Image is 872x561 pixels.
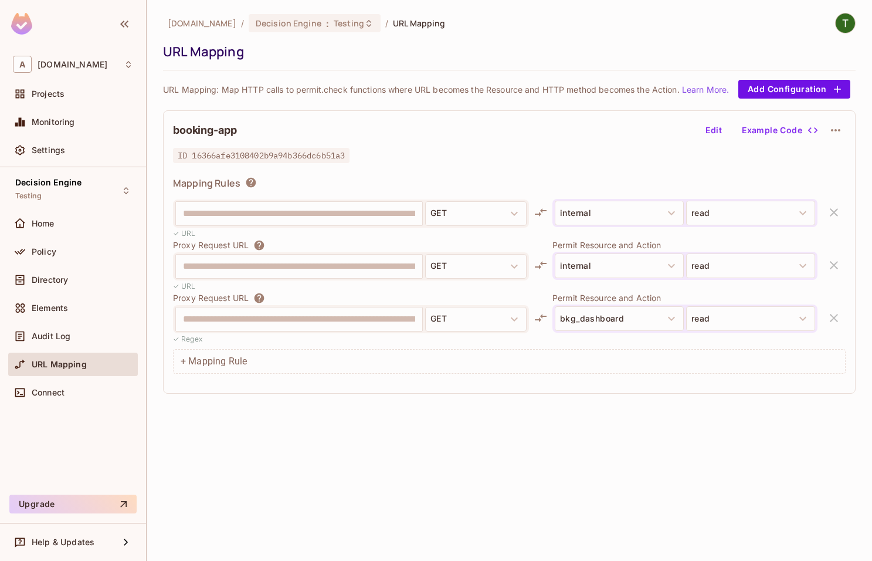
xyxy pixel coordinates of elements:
span: Decision Engine [15,178,82,187]
span: Decision Engine [256,18,321,29]
span: Directory [32,275,68,285]
span: Elements [32,303,68,313]
p: Proxy Request URL [173,292,249,304]
span: Connect [32,388,65,397]
h2: booking-app [173,123,236,137]
p: Permit Resource and Action [552,292,817,303]
span: Settings [32,146,65,155]
span: : [325,19,330,28]
li: / [385,18,388,29]
button: bkg_dashboard [555,306,684,331]
p: Permit Resource and Action [552,239,817,251]
span: Testing [15,191,42,201]
button: internal [555,201,684,225]
div: + Mapping Rule [173,349,846,374]
span: Home [32,219,55,228]
p: ✓ URL [173,280,196,292]
span: the active workspace [168,18,236,29]
button: Upgrade [9,495,137,513]
button: Edit [695,121,732,140]
span: Monitoring [32,117,75,127]
img: Taha ÇEKEN [836,13,855,33]
button: read [686,254,815,278]
span: Projects [32,89,65,99]
button: read [686,306,815,331]
button: GET [425,201,527,226]
button: Add Configuration [738,80,850,99]
button: internal [555,254,684,278]
span: Audit Log [32,332,70,341]
button: Example Code [737,121,821,140]
button: GET [425,307,527,332]
p: Proxy Request URL [173,239,249,251]
span: Policy [32,247,56,256]
p: URL Mapping: Map HTTP calls to permit.check functions where URL becomes the Resource and HTTP met... [163,84,729,95]
span: Testing [334,18,364,29]
p: ✓ URL [173,228,196,239]
img: SReyMgAAAABJRU5ErkJggg== [11,13,32,35]
span: A [13,56,32,73]
button: GET [425,254,527,279]
li: / [241,18,244,29]
button: read [686,201,815,225]
span: Workspace: abclojistik.com [38,60,107,69]
span: URL Mapping [32,360,87,369]
span: Help & Updates [32,538,94,547]
span: Mapping Rules [173,177,240,190]
span: ID 16366afe3108402b9a94b366dc6b51a3 [173,148,350,163]
p: ✓ Regex [173,333,202,344]
a: Learn More. [682,85,729,94]
div: URL Mapping [163,43,850,60]
span: URL Mapping [393,18,445,29]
